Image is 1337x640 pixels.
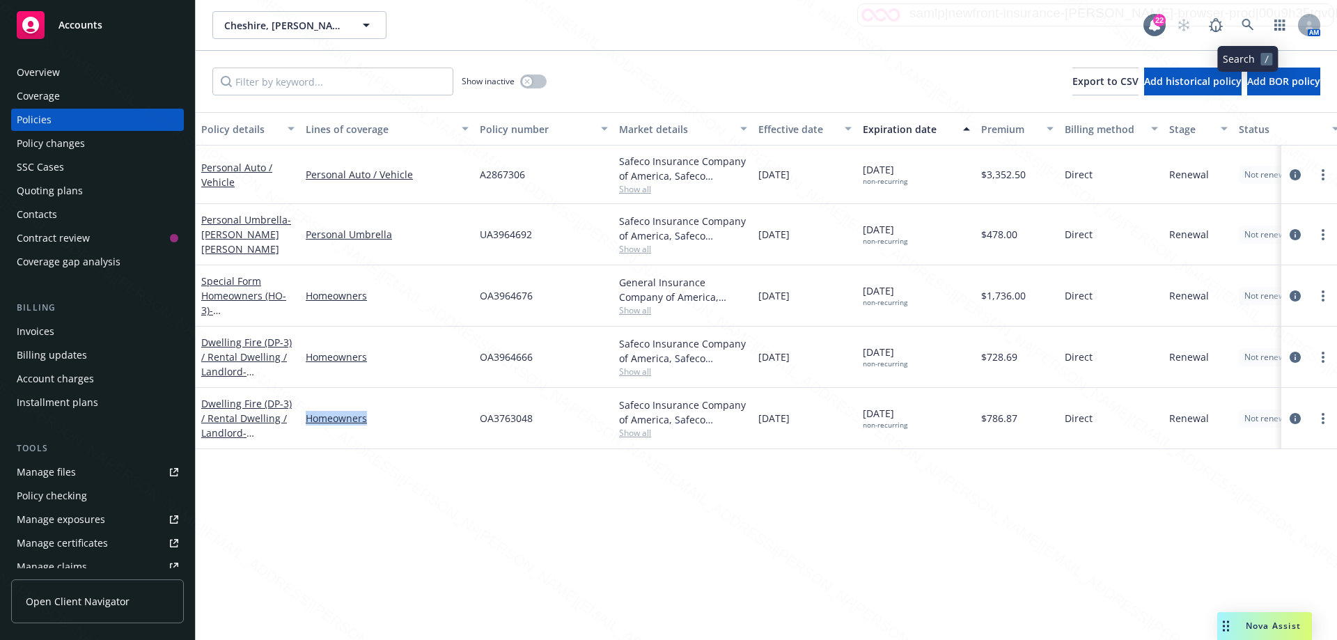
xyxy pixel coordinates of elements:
[758,122,836,136] div: Effective date
[17,132,85,155] div: Policy changes
[1315,226,1331,243] a: more
[1144,75,1242,88] span: Add historical policy
[619,398,747,427] div: Safeco Insurance Company of America, Safeco Insurance (Liberty Mutual)
[863,162,907,186] span: [DATE]
[619,336,747,366] div: Safeco Insurance Company of America, Safeco Insurance
[1169,288,1209,303] span: Renewal
[981,350,1017,364] span: $728.69
[619,214,747,243] div: Safeco Insurance Company of America, Safeco Insurance
[1287,288,1304,304] a: circleInformation
[480,227,532,242] span: UA3964692
[17,251,120,273] div: Coverage gap analysis
[863,298,907,307] div: non-recurring
[1315,166,1331,183] a: more
[613,112,753,146] button: Market details
[201,161,272,189] a: Personal Auto / Vehicle
[857,112,976,146] button: Expiration date
[11,485,184,507] a: Policy checking
[306,411,469,426] a: Homeowners
[306,167,469,182] a: Personal Auto / Vehicle
[1247,68,1320,95] button: Add BOR policy
[480,288,533,303] span: OA3964676
[1244,412,1297,425] span: Not renewing
[1287,166,1304,183] a: circleInformation
[1244,169,1297,181] span: Not renewing
[201,397,292,454] a: Dwelling Fire (DP-3) / Rental Dwelling / Landlord
[863,359,907,368] div: non-recurring
[11,508,184,531] a: Manage exposures
[17,156,64,178] div: SSC Cases
[619,427,747,439] span: Show all
[201,274,290,331] a: Special Form Homeowners (HO-3)
[619,183,747,195] span: Show all
[11,532,184,554] a: Manage certificates
[201,122,279,136] div: Policy details
[1315,349,1331,366] a: more
[11,301,184,315] div: Billing
[1287,226,1304,243] a: circleInformation
[201,213,291,256] a: Personal Umbrella
[976,112,1059,146] button: Premium
[11,156,184,178] a: SSC Cases
[201,336,292,393] a: Dwelling Fire (DP-3) / Rental Dwelling / Landlord
[306,122,453,136] div: Lines of coverage
[306,288,469,303] a: Homeowners
[863,421,907,430] div: non-recurring
[201,365,290,393] span: - [STREET_ADDRESS]
[981,288,1026,303] span: $1,736.00
[758,411,790,426] span: [DATE]
[11,85,184,107] a: Coverage
[17,556,87,578] div: Manage claims
[619,275,747,304] div: General Insurance Company of America, Safeco Insurance
[196,112,300,146] button: Policy details
[1169,411,1209,426] span: Renewal
[11,132,184,155] a: Policy changes
[480,122,593,136] div: Policy number
[1169,227,1209,242] span: Renewal
[1065,411,1093,426] span: Direct
[1153,14,1166,26] div: 22
[11,461,184,483] a: Manage files
[26,594,130,609] span: Open Client Navigator
[758,167,790,182] span: [DATE]
[17,461,76,483] div: Manage files
[1202,11,1230,39] a: Report a Bug
[863,237,907,246] div: non-recurring
[1244,351,1297,364] span: Not renewing
[1072,75,1139,88] span: Export to CSV
[11,344,184,366] a: Billing updates
[11,556,184,578] a: Manage claims
[619,366,747,377] span: Show all
[1065,167,1093,182] span: Direct
[17,109,52,131] div: Policies
[1072,68,1139,95] button: Export to CSV
[17,203,57,226] div: Contacts
[17,508,105,531] div: Manage exposures
[17,391,98,414] div: Installment plans
[1144,68,1242,95] button: Add historical policy
[11,109,184,131] a: Policies
[11,227,184,249] a: Contract review
[474,112,613,146] button: Policy number
[619,304,747,316] span: Show all
[1287,349,1304,366] a: circleInformation
[17,485,87,507] div: Policy checking
[17,61,60,84] div: Overview
[1266,11,1294,39] a: Switch app
[758,227,790,242] span: [DATE]
[863,345,907,368] span: [DATE]
[863,283,907,307] span: [DATE]
[1315,410,1331,427] a: more
[17,532,108,554] div: Manage certificates
[1234,11,1262,39] a: Search
[981,411,1017,426] span: $786.87
[212,68,453,95] input: Filter by keyword...
[1239,122,1324,136] div: Status
[1247,75,1320,88] span: Add BOR policy
[619,243,747,255] span: Show all
[1065,227,1093,242] span: Direct
[11,368,184,390] a: Account charges
[1217,612,1235,640] div: Drag to move
[758,288,790,303] span: [DATE]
